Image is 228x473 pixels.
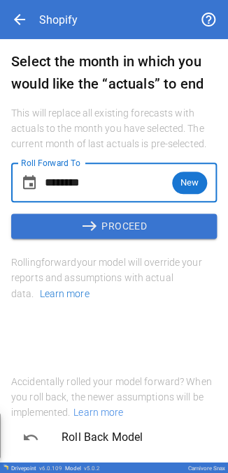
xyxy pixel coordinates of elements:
span: arrow_back [11,11,28,28]
h6: Select the month in which you would like the “actuals” to end [11,50,217,95]
a: Learn more [40,287,90,299]
h6: This will replace all existing forecasts with actuals to the month you have selected. The current... [11,106,217,152]
div: Carnivore Snax [188,465,225,471]
label: Roll Forward To [21,157,80,169]
span: Learn more [70,406,123,417]
span: New [172,174,207,190]
span: v 5.0.2 [84,465,100,471]
h6: Rolling forward your model will override your reports and assumptions with actual data. [11,255,217,301]
div: Drivepoint [11,465,62,471]
span: v 6.0.109 [39,465,62,471]
h6: Accidentally rolled your model forward? When you roll back, the newer assumptions will be impleme... [11,374,217,420]
span: east [81,218,101,234]
div: Shopify [39,13,78,27]
img: Drivepoint [3,464,8,470]
div: Model [65,465,100,471]
button: PROCEED [11,213,217,239]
